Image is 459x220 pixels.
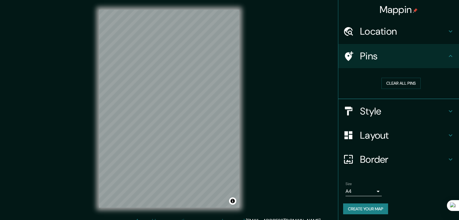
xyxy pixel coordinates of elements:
[346,181,352,186] label: Size
[380,4,418,16] h4: Mappin
[381,78,421,89] button: Clear all pins
[343,203,388,215] button: Create your map
[338,19,459,43] div: Location
[99,10,239,208] canvas: Map
[229,197,236,205] button: Toggle attribution
[405,196,452,213] iframe: Help widget launcher
[413,8,418,13] img: pin-icon.png
[360,50,447,62] h4: Pins
[346,187,382,196] div: A4
[360,129,447,141] h4: Layout
[338,123,459,147] div: Layout
[360,105,447,117] h4: Style
[338,99,459,123] div: Style
[360,25,447,37] h4: Location
[338,44,459,68] div: Pins
[360,153,447,165] h4: Border
[338,147,459,171] div: Border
